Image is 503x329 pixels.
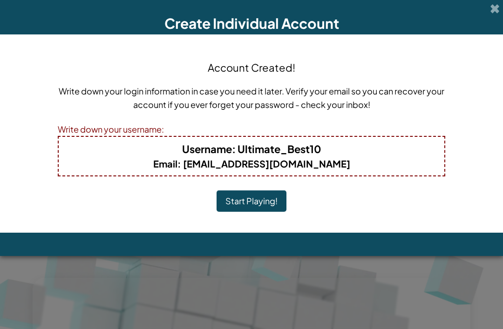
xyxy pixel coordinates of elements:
[182,142,232,155] span: Username
[153,158,177,169] span: Email
[58,122,445,136] div: Write down your username:
[58,84,445,111] p: Write down your login information in case you need it later. Verify your email so you can recover...
[182,142,321,155] b: : Ultimate_Best10
[164,14,339,32] span: Create Individual Account
[217,190,286,212] button: Start Playing!
[153,158,350,169] b: : [EMAIL_ADDRESS][DOMAIN_NAME]
[208,60,295,75] h4: Account Created!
